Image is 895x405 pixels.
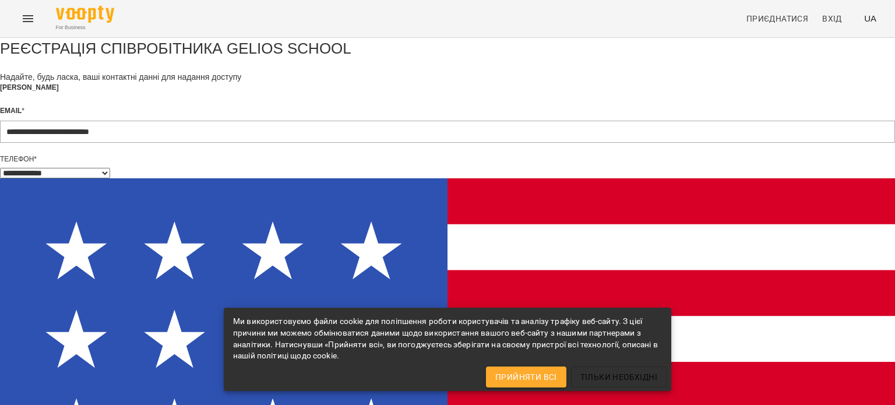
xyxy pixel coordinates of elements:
[859,8,881,29] button: UA
[486,367,566,388] button: Прийняти всі
[56,24,114,31] span: For Business
[580,370,657,384] span: Тільки необхідні
[495,370,557,384] span: Прийняти всі
[746,12,808,26] span: Приєднатися
[742,8,813,29] a: Приєднатися
[864,12,876,24] span: UA
[14,5,42,33] button: Menu
[822,12,842,26] span: Вхід
[818,8,855,29] a: Вхід
[571,367,667,388] button: Тільки необхідні
[233,311,662,367] div: Ми використовуємо файли cookie для поліпшення роботи користувачів та аналізу трафіку веб-сайту. З...
[56,6,114,23] img: Voopty Logo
